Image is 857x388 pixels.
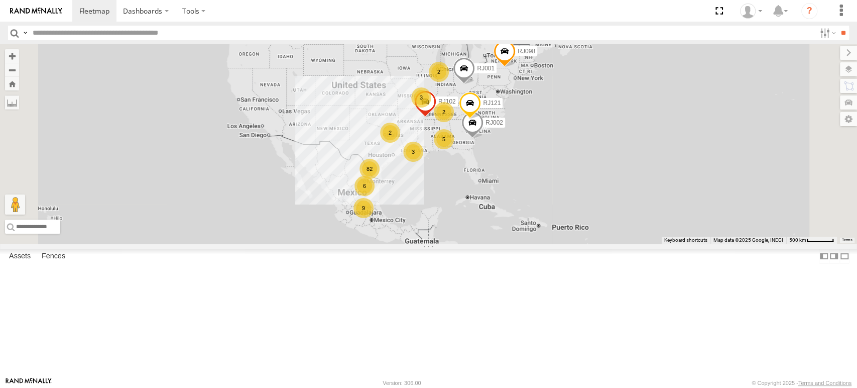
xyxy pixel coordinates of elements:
[434,129,454,149] div: 5
[842,238,852,242] a: Terms (opens in new tab)
[798,380,851,386] a: Terms and Conditions
[6,378,52,388] a: Visit our Website
[485,119,503,126] span: RJ002
[429,62,449,82] div: 2
[5,95,19,110] label: Measure
[359,159,380,179] div: 82
[353,198,374,218] div: 9
[5,63,19,77] button: Zoom out
[354,176,375,196] div: 6
[477,65,495,72] span: RJ001
[5,49,19,63] button: Zoom in
[713,237,783,243] span: Map data ©2025 Google, INEGI
[518,48,535,55] span: RJ098
[737,4,766,19] div: CSR RAJO
[37,249,70,263] label: Fences
[383,380,421,386] div: Version: 306.00
[434,102,454,122] div: 2
[840,112,857,126] label: Map Settings
[483,100,501,107] span: RJ121
[411,87,431,108] div: 3
[5,195,25,215] button: Drag Pegman onto the map to open Street View
[752,380,851,386] div: © Copyright 2025 -
[10,8,62,15] img: rand-logo.svg
[839,249,849,263] label: Hide Summary Table
[819,249,829,263] label: Dock Summary Table to the Left
[789,237,806,243] span: 500 km
[816,26,837,40] label: Search Filter Options
[21,26,29,40] label: Search Query
[829,249,839,263] label: Dock Summary Table to the Right
[380,123,400,143] div: 2
[5,77,19,90] button: Zoom Home
[438,98,455,105] span: RJ102
[801,3,817,19] i: ?
[403,142,423,162] div: 3
[4,249,36,263] label: Assets
[786,237,837,244] button: Map Scale: 500 km per 51 pixels
[664,237,707,244] button: Keyboard shortcuts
